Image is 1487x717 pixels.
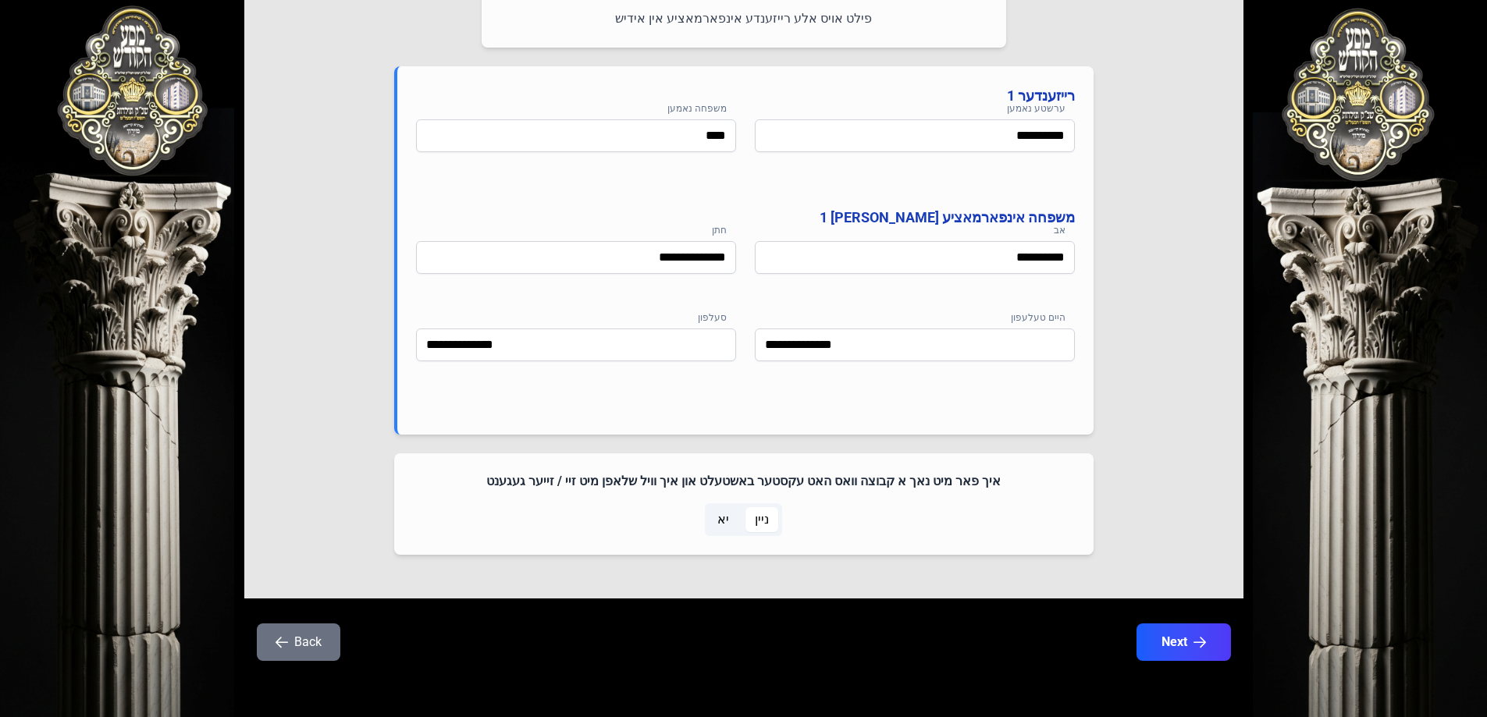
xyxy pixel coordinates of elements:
h4: רייזענדער 1 [416,85,1075,107]
p: פילט אויס אלע רייזענדע אינפארמאציע אין אידיש [500,9,987,29]
p-togglebutton: ניין [742,503,782,536]
button: Next [1137,623,1231,661]
span: יא [717,510,729,529]
h4: משפחה אינפארמאציע [PERSON_NAME] 1 [416,207,1075,229]
span: ניין [755,510,769,529]
button: Back [257,623,340,661]
h4: איך פאר מיט נאך א קבוצה וואס האט עקסטער באשטעלט און איך וויל שלאפן מיט זיי / זייער געגענט [413,472,1075,491]
p-togglebutton: יא [705,503,742,536]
